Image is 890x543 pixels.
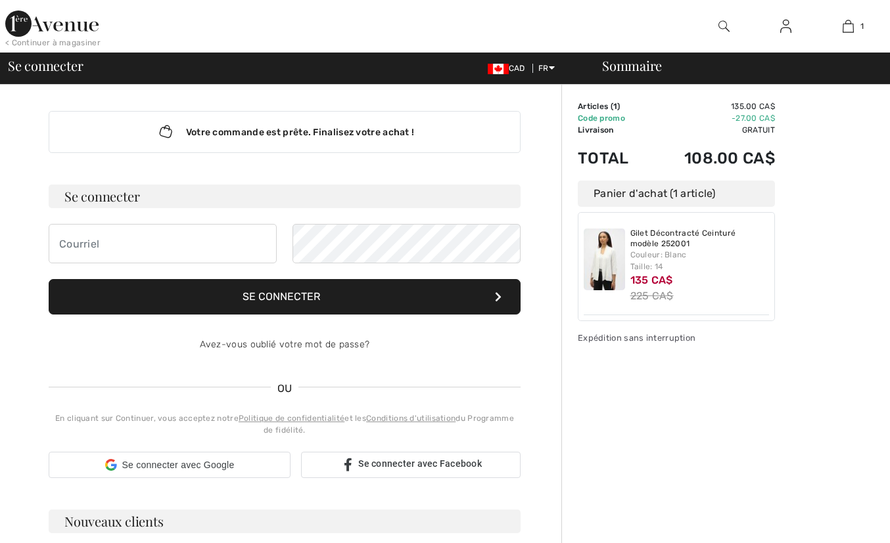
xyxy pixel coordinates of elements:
[578,181,775,207] div: Panier d'achat (1 article)
[630,274,673,286] span: 135 CA$
[49,224,277,263] input: Courriel
[578,124,649,136] td: Livraison
[8,59,83,72] span: Se connecter
[49,185,521,208] h3: Se connecter
[586,59,882,72] div: Sommaire
[630,290,674,302] s: 225 CA$
[630,228,770,249] a: Gilet Décontracté Ceinturé modèle 252001
[49,452,291,478] div: Se connecter avec Google
[239,414,344,423] a: Politique de confidentialité
[488,64,509,74] img: Canadian Dollar
[5,11,99,37] img: 1ère Avenue
[584,228,625,290] img: Gilet Décontracté Ceinturé modèle 252001
[578,332,775,344] div: Expédition sans interruption
[122,458,235,472] span: Se connecter avec Google
[578,100,649,112] td: Articles ( )
[613,102,617,111] span: 1
[49,412,521,436] div: En cliquant sur Continuer, vous acceptez notre et les du Programme de fidélité.
[49,510,521,533] h3: Nouveaux clients
[49,279,521,315] button: Se connecter
[271,381,299,397] span: OU
[488,64,530,73] span: CAD
[538,64,555,73] span: FR
[49,111,521,153] div: Votre commande est prête. Finalisez votre achat !
[366,414,456,423] a: Conditions d'utilisation
[301,452,521,478] a: Se connecter avec Facebook
[5,37,101,49] div: < Continuer à magasiner
[578,136,649,181] td: Total
[200,339,370,350] a: Avez-vous oublié votre mot de passe?
[358,458,482,469] span: Se connecter avec Facebook
[630,249,770,272] div: Couleur: Blanc Taille: 14
[578,112,649,124] td: Code promo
